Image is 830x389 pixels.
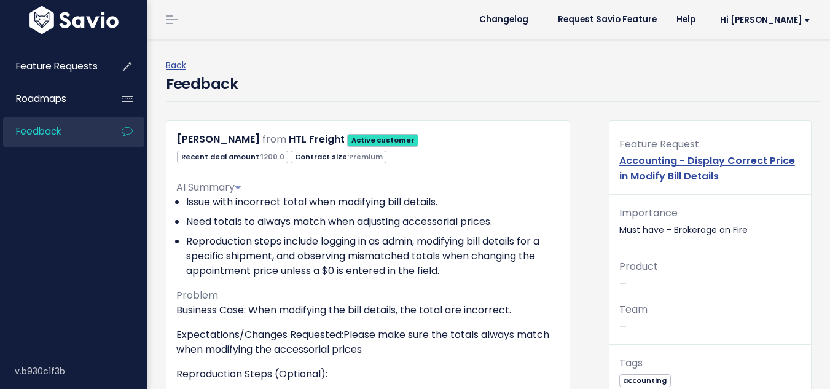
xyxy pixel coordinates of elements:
[289,132,345,146] a: HTL Freight
[619,374,671,387] span: accounting
[186,214,560,229] li: Need totals to always match when adjusting accessorial prices.
[176,367,560,382] p: Reproduction Steps (Optional):
[176,180,241,194] span: AI Summary
[291,151,386,163] span: Contract size:
[720,15,810,25] span: Hi [PERSON_NAME]
[186,234,560,278] li: Reproduction steps include logging in as admin, modifying bill details for a specific shipment, a...
[619,356,643,370] span: Tags
[619,301,801,334] p: —
[3,117,102,146] a: Feedback
[619,259,658,273] span: Product
[15,355,147,387] div: v.b930c1f3b
[619,206,678,220] span: Importance
[548,10,667,29] a: Request Savio Feature
[166,73,238,95] h4: Feedback
[705,10,820,29] a: Hi [PERSON_NAME]
[619,302,648,316] span: Team
[26,6,122,34] img: logo-white.9d6f32f41409.svg
[619,205,801,238] p: Must have - Brokerage on Fire
[166,59,186,71] a: Back
[619,154,795,183] a: Accounting - Display Correct Price in Modify Bill Details
[351,135,415,145] strong: Active customer
[667,10,705,29] a: Help
[349,152,383,162] span: Premium
[3,85,102,113] a: Roadmaps
[261,152,284,162] span: 1200.0
[3,52,102,81] a: Feature Requests
[479,15,528,24] span: Changelog
[176,288,218,302] span: Problem
[16,60,98,73] span: Feature Requests
[619,137,699,151] span: Feature Request
[176,303,560,318] p: Business Case: When modifying the bill details, the total are incorrect.
[619,374,671,386] a: accounting
[619,258,801,291] p: —
[186,195,560,210] li: Issue with incorrect total when modifying bill details.
[176,328,560,357] p: Expectations/Changes Requested:Please make sure the totals always match when modifying the access...
[177,132,260,146] a: [PERSON_NAME]
[16,125,61,138] span: Feedback
[16,92,66,105] span: Roadmaps
[177,151,288,163] span: Recent deal amount:
[262,132,286,146] span: from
